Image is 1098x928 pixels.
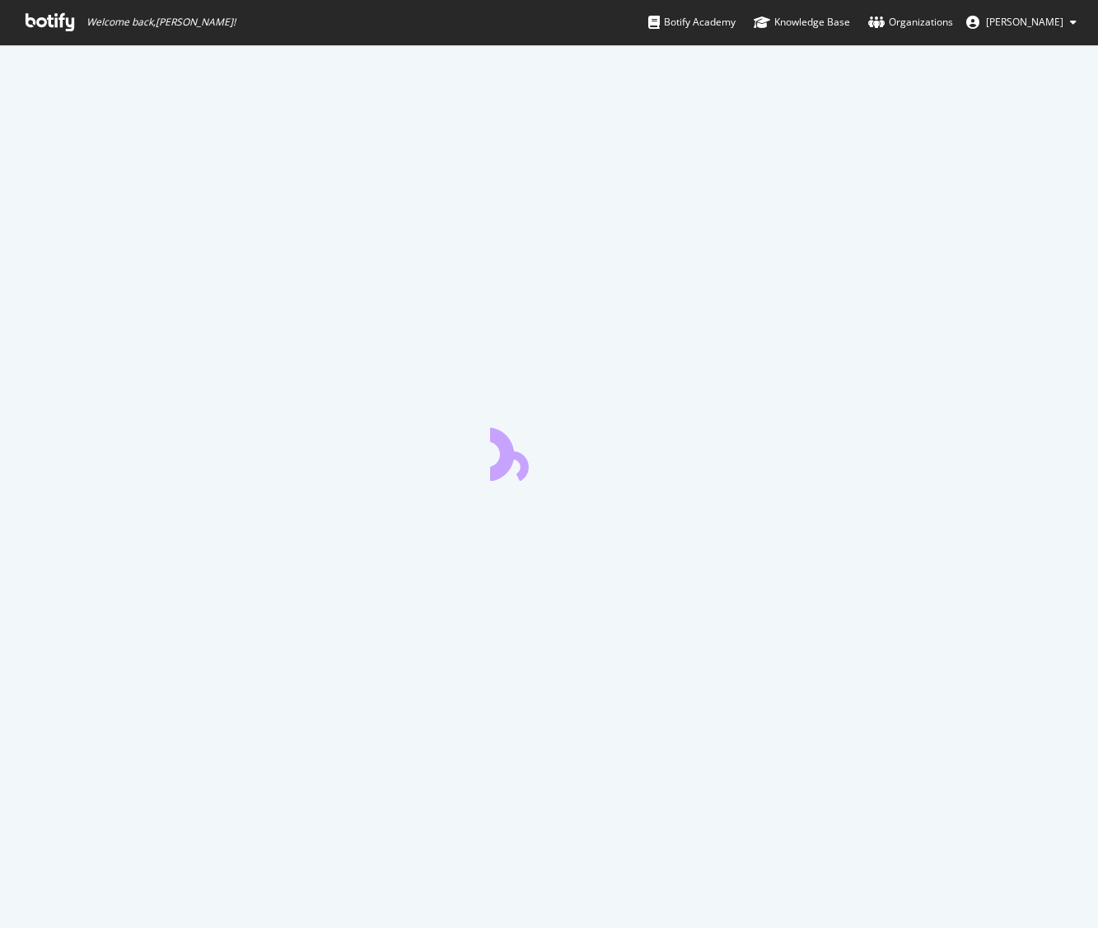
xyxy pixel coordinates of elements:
[868,14,953,30] div: Organizations
[648,14,736,30] div: Botify Academy
[754,14,850,30] div: Knowledge Base
[86,16,236,29] span: Welcome back, [PERSON_NAME] !
[953,9,1090,35] button: [PERSON_NAME]
[986,15,1063,29] span: Kavit Vichhivora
